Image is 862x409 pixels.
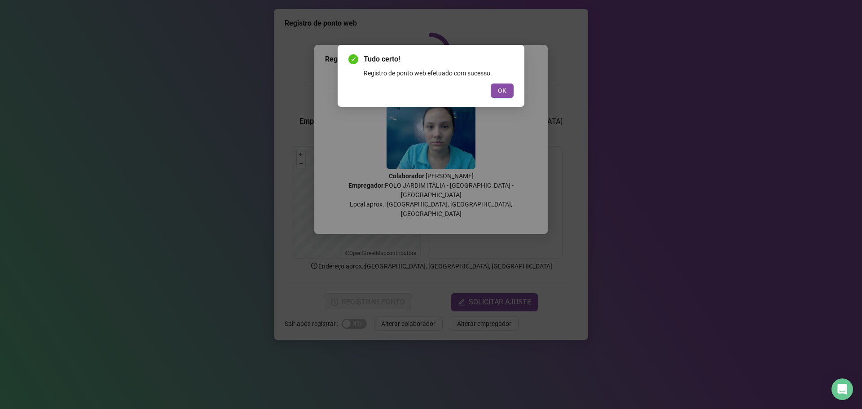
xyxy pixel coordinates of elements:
button: OK [491,84,514,98]
span: OK [498,86,506,96]
div: Open Intercom Messenger [831,378,853,400]
div: Registro de ponto web efetuado com sucesso. [364,68,514,78]
span: Tudo certo! [364,54,514,65]
span: check-circle [348,54,358,64]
